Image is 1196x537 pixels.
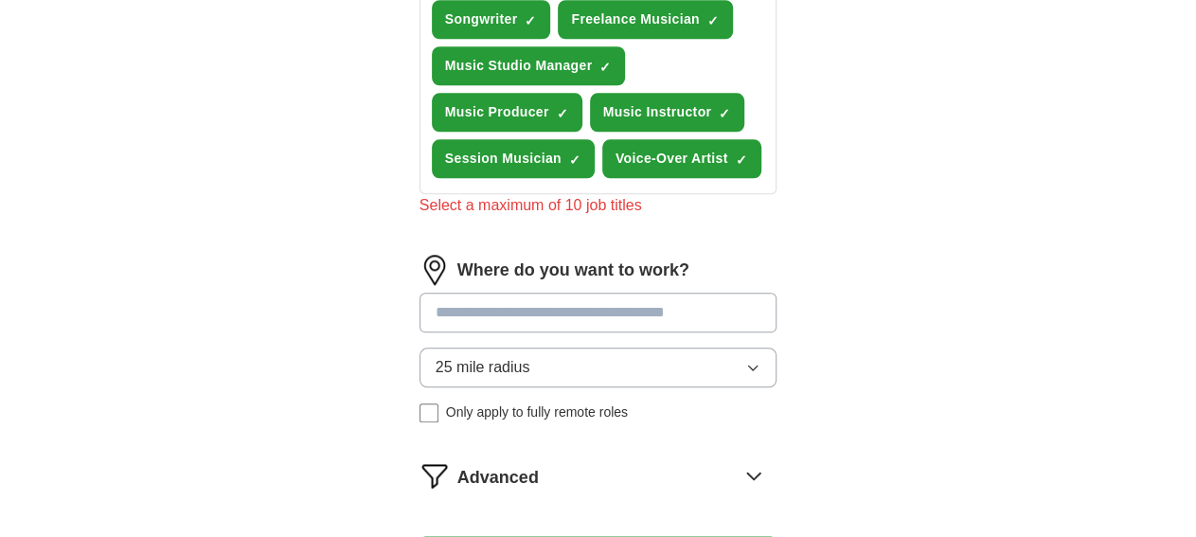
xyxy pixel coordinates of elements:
[419,255,450,285] img: location.png
[590,93,745,132] button: Music Instructor✓
[419,460,450,491] img: filter
[719,106,730,121] span: ✓
[445,149,562,169] span: Session Musician
[602,139,761,178] button: Voice-Over Artist✓
[599,60,611,75] span: ✓
[525,13,536,28] span: ✓
[457,465,539,491] span: Advanced
[436,356,530,379] span: 25 mile radius
[736,152,747,168] span: ✓
[569,152,580,168] span: ✓
[457,258,689,283] label: Where do you want to work?
[419,348,777,387] button: 25 mile radius
[432,139,595,178] button: Session Musician✓
[445,56,593,76] span: Music Studio Manager
[419,403,438,422] input: Only apply to fully remote roles
[707,13,719,28] span: ✓
[616,149,728,169] span: Voice-Over Artist
[445,102,549,122] span: Music Producer
[419,194,777,217] div: Select a maximum of 10 job titles
[432,46,626,85] button: Music Studio Manager✓
[571,9,699,29] span: Freelance Musician
[445,9,518,29] span: Songwriter
[603,102,712,122] span: Music Instructor
[432,93,582,132] button: Music Producer✓
[446,403,628,422] span: Only apply to fully remote roles
[557,106,568,121] span: ✓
